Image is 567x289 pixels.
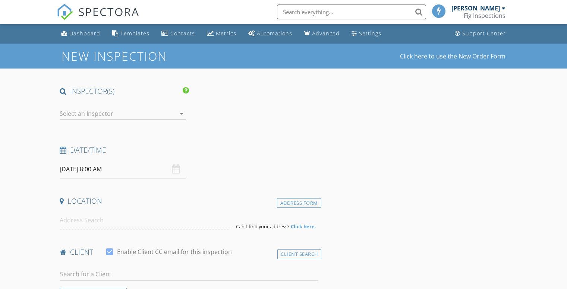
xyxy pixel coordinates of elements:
a: Templates [109,27,152,41]
strong: Click here. [291,223,316,230]
div: Dashboard [69,30,100,37]
a: Dashboard [58,27,103,41]
div: Fig Inspections [464,12,505,19]
div: Automations [257,30,292,37]
span: Can't find your address? [236,223,290,230]
label: Enable Client CC email for this inspection [117,248,232,255]
span: SPECTORA [78,4,139,19]
input: Search for a Client [60,268,318,280]
i: arrow_drop_down [177,109,186,118]
a: Metrics [204,27,239,41]
input: Select date [60,160,186,178]
h4: INSPECTOR(S) [60,86,189,96]
a: Contacts [158,27,198,41]
a: Automations (Basic) [245,27,295,41]
h4: Location [60,196,318,206]
input: Search everything... [277,4,426,19]
a: Settings [349,27,384,41]
div: Support Center [462,30,506,37]
div: Metrics [216,30,236,37]
div: Address Form [277,198,321,208]
div: [PERSON_NAME] [451,4,500,12]
a: Click here to use the New Order Form [400,53,505,59]
a: Advanced [301,27,343,41]
div: Advanced [312,30,340,37]
a: Support Center [452,27,509,41]
div: Client Search [277,249,321,259]
h1: New Inspection [62,50,227,63]
h4: client [60,247,318,257]
div: Settings [359,30,381,37]
img: The Best Home Inspection Software - Spectora [57,4,73,20]
input: Address Search [60,211,230,229]
div: Templates [120,30,149,37]
h4: Date/Time [60,145,318,155]
a: SPECTORA [57,10,139,26]
div: Contacts [170,30,195,37]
